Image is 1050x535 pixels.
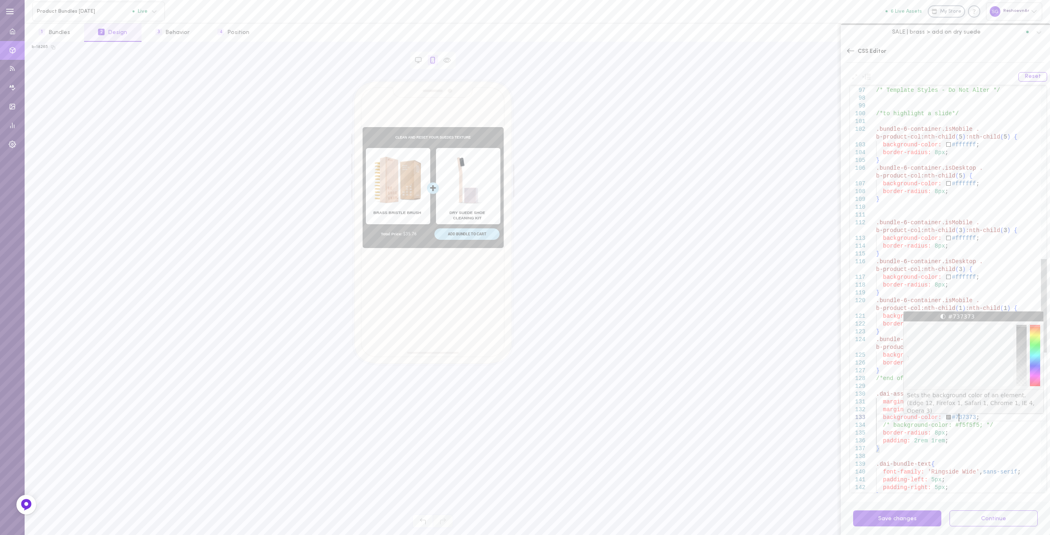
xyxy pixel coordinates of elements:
span: /*to highlight a slide*/ [876,110,959,117]
div: 99 [850,102,865,110]
span: b-product-col:nth-child [876,227,955,234]
span: .bundle-6-container.isDesktop [876,336,976,343]
span: } [876,250,879,257]
div: 122 [850,320,865,328]
span: /* Template Styles - Do Not Alter */ [876,87,1000,93]
div: 115 [850,250,865,258]
div: 100 [850,110,865,118]
span: { [1014,134,1017,140]
span: 3 [1004,227,1007,234]
button: 3Behavior [142,23,203,42]
div: Add Bundle to cart [434,228,500,240]
span: 4 [217,29,224,35]
span: } [876,492,879,499]
span: , [979,469,983,475]
div: 106 [850,164,865,172]
div: 101 [850,118,865,125]
div: 133 [850,414,865,421]
span: padding: [883,437,911,444]
span: border-radius: [883,188,931,195]
div: 135 [850,429,865,437]
div: 140 [850,468,865,476]
span: .bundle-6-container.isMobile [876,297,972,304]
span: padding-left: [883,476,928,483]
span: sans-serif [983,469,1017,475]
div: 139 [850,460,865,468]
span: 8px [935,149,945,156]
span: background-color: [883,235,942,241]
span: Fullscreen [851,73,858,79]
span: background-color: [883,141,942,148]
div: 137 [850,445,865,453]
span: background-color: [883,274,942,280]
img: Feedback Button [20,499,32,511]
div: 116 [850,258,865,266]
div: 105 [850,157,865,164]
span: .bundle-6-container.isDesktop [876,165,976,171]
span: .bundle-6-container.isDesktop [876,258,976,265]
span: 1rem [931,437,945,444]
span: ; [945,437,948,444]
span: #ffffff [952,141,976,148]
button: Save changes [853,510,941,526]
span: 5 [1004,134,1007,140]
div: 120 [850,297,865,305]
span: 5 [959,134,962,140]
span: padding-right: [883,484,931,491]
span: + [427,182,439,194]
span: } [876,367,879,374]
span: b-product-col:nth-child [876,173,955,179]
span: border-radius: [883,282,931,288]
div: 141 [850,476,865,484]
span: My Store [940,8,961,16]
p: Sets the background color of an element. [907,392,1040,399]
div: 134 [850,421,865,429]
span: background-color: [883,180,942,187]
span: b-product-col:nth-child [876,305,955,312]
span: ; [976,274,979,280]
span: margin-bottom: [883,406,931,413]
div: 114 [850,242,865,250]
span: ) [1007,134,1010,140]
span: SALE | brass > add on dry suede [892,28,981,36]
span: .bundle-6-container.isMobile [876,219,972,226]
div: 143 [850,492,865,499]
div: 138 [850,453,865,460]
span: background-color: [883,352,942,358]
span: 'Ringside Wide' [928,469,979,475]
div: 136 [850,437,865,445]
span: 1 [39,29,45,35]
div: 123 [850,328,865,336]
span: ) [962,134,966,140]
span: font-family: [883,469,924,475]
a: 6 Live Assets [886,9,928,14]
span: } [876,289,879,296]
span: ) [962,173,966,179]
span: b-product-col:nth-child [876,134,955,140]
span: /* background-color: #f5f5f5; */ [883,422,993,428]
span: .dai-asset-container [876,391,945,397]
div: Total Price: [381,232,403,236]
a: My Store [928,5,965,18]
div: 142 [850,484,865,492]
div: 97 [850,87,865,94]
span: Auto indent [862,73,871,79]
span: #ffffff [952,274,976,280]
div: 108 [850,188,865,196]
span: { [969,173,972,179]
span: ; [945,188,948,195]
div: 103 [850,141,865,149]
div: 132 [850,406,865,414]
span: 3 [959,227,962,234]
span: BRASS BRISTLE BRUSH [369,210,425,216]
span: /*end of to highlight a slide*/ [876,375,983,382]
div: 117 [850,273,865,281]
button: 1Bundles [25,23,84,42]
span: b-product-col:nth-child [876,266,955,273]
span: ( [955,134,959,140]
span: { [969,266,972,273]
div: CLEAN AND RESET YOUR SUEDES TEXTURE [392,135,474,139]
span: ( [1000,227,1003,234]
span: 5px [931,476,941,483]
span: } [876,328,879,335]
